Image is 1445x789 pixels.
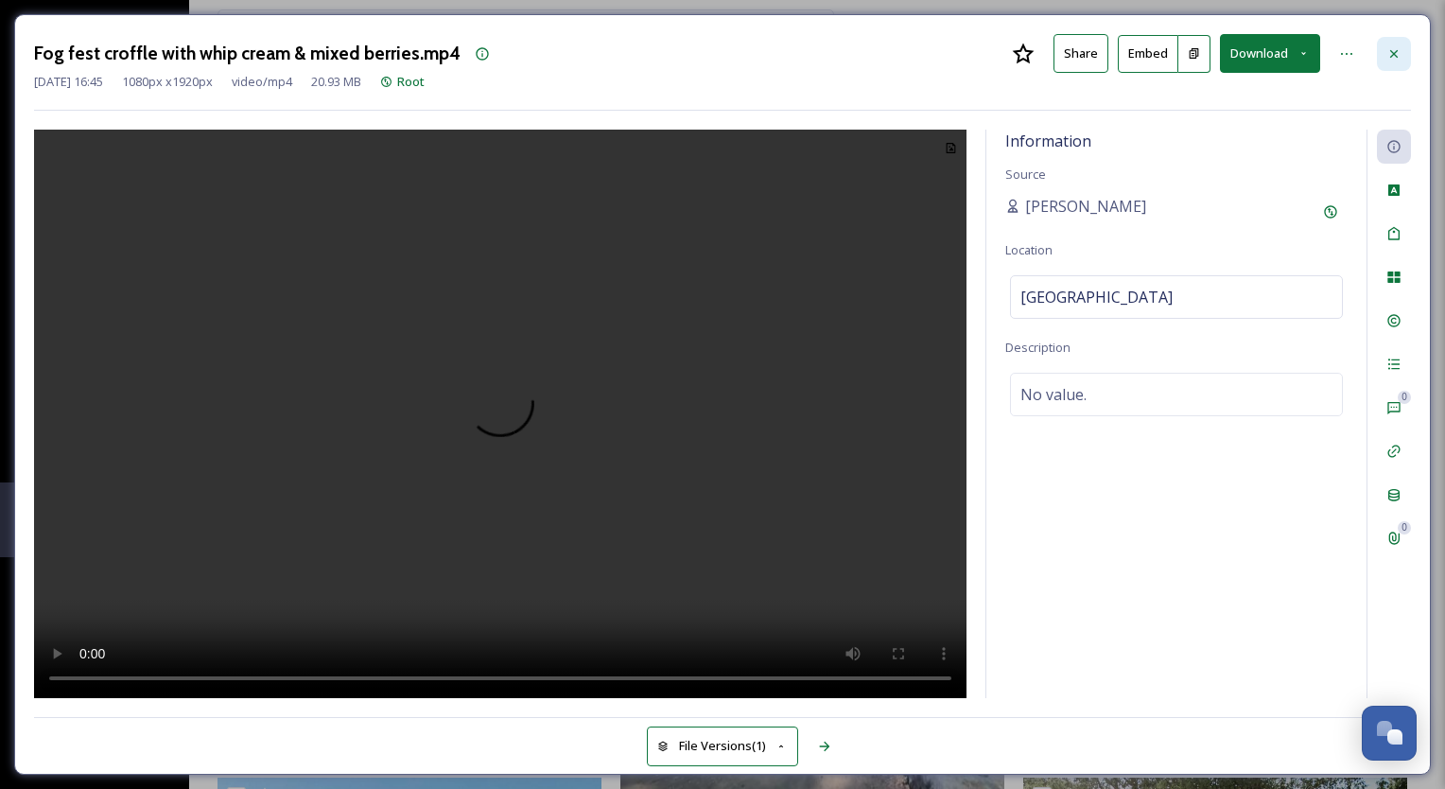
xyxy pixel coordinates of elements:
[1005,131,1091,151] span: Information
[1005,339,1071,356] span: Description
[1398,391,1411,404] div: 0
[311,73,361,91] span: 20.93 MB
[397,73,425,90] span: Root
[1398,521,1411,535] div: 0
[122,73,213,91] span: 1080 px x 1920 px
[34,40,461,67] h3: Fog fest croffle with whip cream & mixed berries.mp4
[1005,241,1053,258] span: Location
[1020,286,1173,308] span: [GEOGRAPHIC_DATA]
[647,727,798,765] button: File Versions(1)
[1220,34,1320,73] button: Download
[232,73,292,91] span: video/mp4
[1362,706,1417,761] button: Open Chat
[1118,35,1178,73] button: Embed
[1005,166,1046,183] span: Source
[1025,195,1146,218] span: [PERSON_NAME]
[1020,383,1087,406] span: No value.
[1053,34,1108,73] button: Share
[34,73,103,91] span: [DATE] 16:45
